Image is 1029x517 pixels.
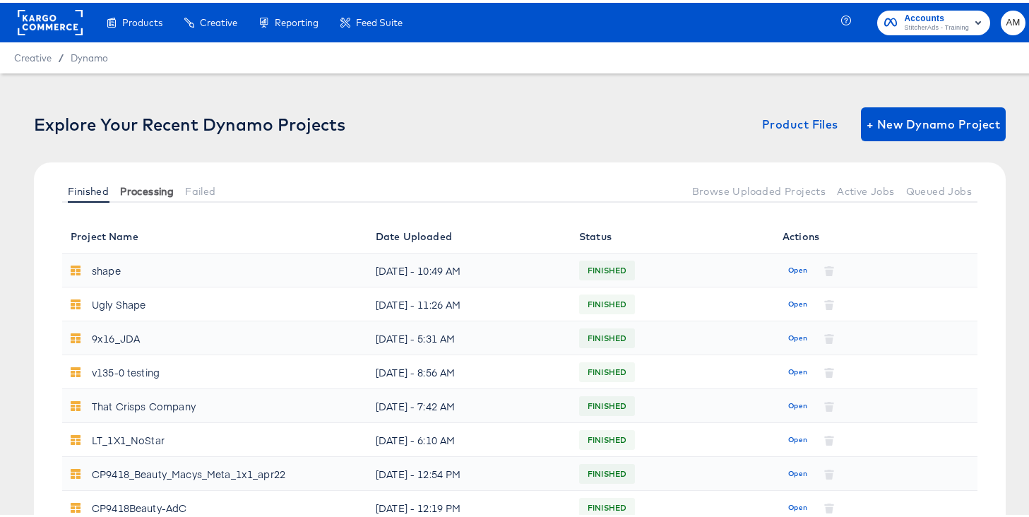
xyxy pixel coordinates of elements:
div: Ugly Shape [92,290,146,313]
span: FINISHED [579,392,635,415]
div: [DATE] - 8:56 AM [376,358,562,381]
button: Open [783,256,813,279]
span: Open [788,397,807,410]
span: AM [1006,12,1020,28]
span: Failed [185,183,215,194]
div: [DATE] - 12:19 PM [376,494,562,516]
span: FINISHED [579,256,635,279]
span: / [52,49,71,61]
button: AccountsStitcherAds - Training [877,8,990,32]
div: v135-0 testing [92,358,160,381]
span: Creative [200,14,237,25]
div: That Crisps Company [92,392,196,415]
span: Open [788,465,807,477]
span: FINISHED [579,290,635,313]
button: + New Dynamo Project [861,105,1006,138]
div: [DATE] - 11:26 AM [376,290,562,313]
div: [DATE] - 5:31 AM [376,324,562,347]
button: Open [783,358,813,381]
th: Actions [774,217,977,251]
span: Open [788,499,807,511]
div: LT_1X1_NoStar [92,426,165,448]
div: CP9418_Beauty_Macys_Meta_1x1_apr22 [92,460,285,482]
div: shape [92,256,121,279]
button: Open [783,392,813,415]
span: + New Dynamo Project [867,112,1000,131]
span: StitcherAds - Training [904,20,969,31]
span: Finished [68,183,109,194]
a: Dynamo [71,49,108,61]
span: FINISHED [579,494,635,516]
span: Open [788,261,807,274]
div: [DATE] - 7:42 AM [376,392,562,415]
button: Open [783,290,813,313]
div: [DATE] - 10:49 AM [376,256,562,279]
span: Active Jobs [837,183,894,194]
span: FINISHED [579,358,635,381]
span: Open [788,329,807,342]
div: 9x16_JDA [92,324,140,347]
span: Open [788,431,807,444]
th: Status [571,217,774,251]
span: Feed Suite [356,14,403,25]
button: AM [1001,8,1025,32]
span: Browse Uploaded Projects [692,183,826,194]
span: Reporting [275,14,319,25]
span: FINISHED [579,324,635,347]
span: Open [788,363,807,376]
span: Products [122,14,162,25]
button: Open [783,426,813,448]
div: Explore Your Recent Dynamo Projects [34,112,345,131]
div: [DATE] - 6:10 AM [376,426,562,448]
span: FINISHED [579,426,635,448]
button: Product Files [756,105,844,138]
span: FINISHED [579,460,635,482]
th: Project Name [62,217,367,251]
span: Open [788,295,807,308]
span: Queued Jobs [906,183,972,194]
button: Open [783,494,813,516]
th: Date Uploaded [367,217,571,251]
span: Processing [120,183,174,194]
button: Open [783,460,813,482]
button: Open [783,324,813,347]
div: [DATE] - 12:54 PM [376,460,562,482]
span: Product Files [762,112,838,131]
div: CP9418Beauty-AdC [92,494,186,516]
span: Accounts [904,8,969,23]
span: Creative [14,49,52,61]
